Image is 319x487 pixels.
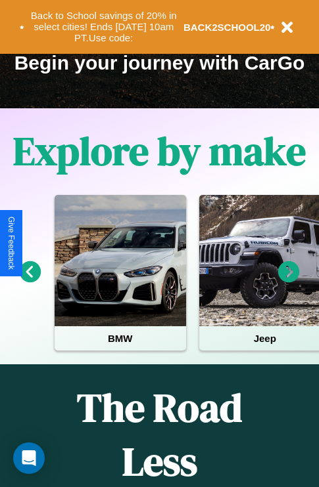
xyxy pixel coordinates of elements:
div: Open Intercom Messenger [13,442,45,474]
div: Give Feedback [7,217,16,270]
h1: Explore by make [13,124,306,178]
button: Back to School savings of 20% in select cities! Ends [DATE] 10am PT.Use code: [24,7,184,47]
b: BACK2SCHOOL20 [184,22,271,33]
h4: BMW [55,326,186,350]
